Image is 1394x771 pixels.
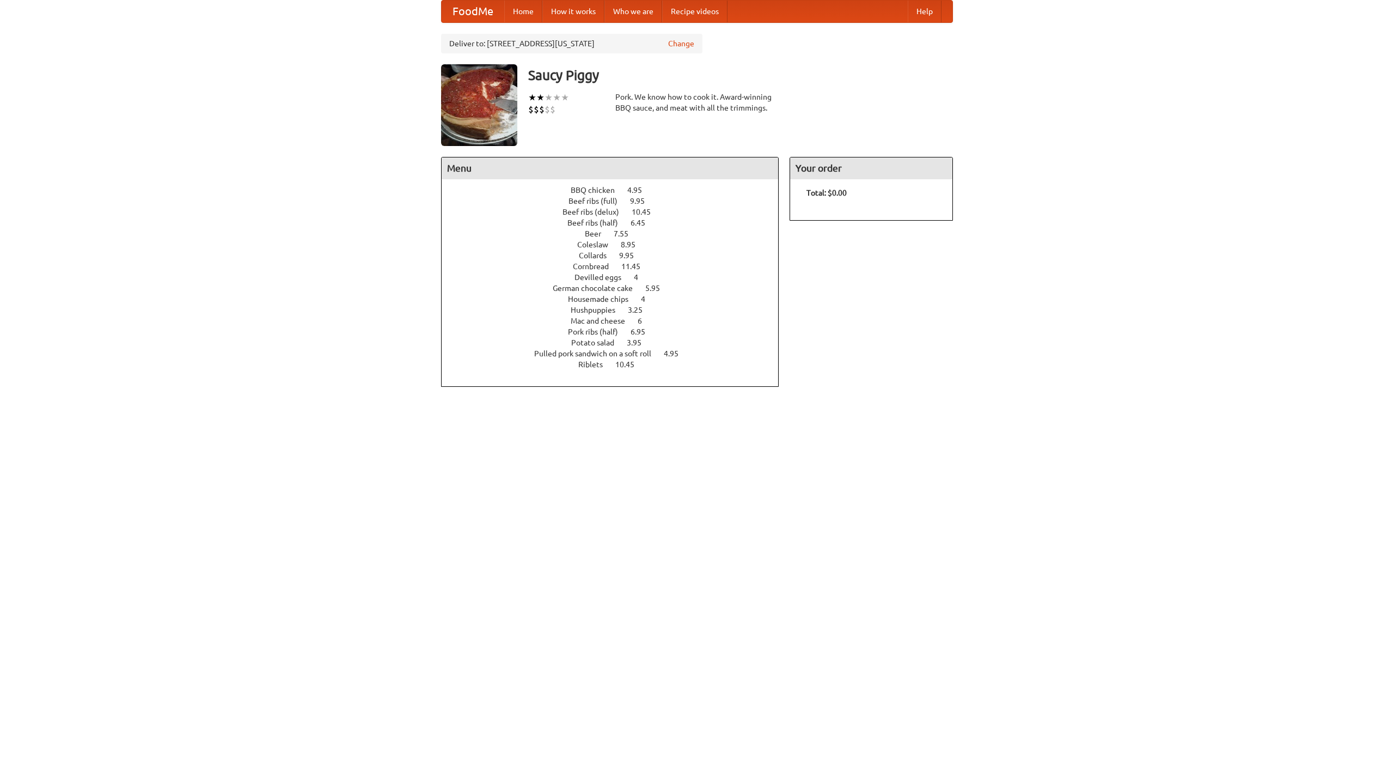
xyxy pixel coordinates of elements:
li: ★ [553,92,561,104]
span: Beef ribs (full) [568,197,628,205]
span: 9.95 [619,251,645,260]
a: BBQ chicken 4.95 [571,186,662,195]
h3: Saucy Piggy [528,64,953,86]
li: $ [545,104,550,116]
span: Coleslaw [577,240,619,249]
span: Housemade chips [568,295,639,303]
span: BBQ chicken [571,186,626,195]
div: Pork. We know how to cook it. Award-winning BBQ sauce, and meat with all the trimmings. [615,92,779,113]
li: $ [534,104,539,116]
a: Cornbread 11.45 [573,262,661,271]
a: Riblets 10.45 [578,360,655,369]
span: 10.45 [632,208,662,216]
a: Housemade chips 4 [568,295,665,303]
span: German chocolate cake [553,284,644,293]
div: Deliver to: [STREET_ADDRESS][US_STATE] [441,34,702,53]
a: How it works [542,1,604,22]
a: Hushpuppies 3.25 [571,306,663,314]
span: Potato salad [571,338,625,347]
span: 6 [638,317,653,325]
a: Beer 7.55 [585,229,649,238]
a: Mac and cheese 6 [571,317,662,325]
span: 4 [634,273,649,282]
a: German chocolate cake 5.95 [553,284,680,293]
a: Recipe videos [662,1,727,22]
li: $ [539,104,545,116]
span: 6.95 [631,327,656,336]
span: Devilled eggs [574,273,632,282]
span: Collards [579,251,617,260]
li: $ [550,104,555,116]
span: Hushpuppies [571,306,626,314]
li: ★ [561,92,569,104]
span: Cornbread [573,262,620,271]
span: Beef ribs (delux) [563,208,630,216]
li: ★ [536,92,545,104]
a: Beef ribs (full) 9.95 [568,197,665,205]
span: 5.95 [645,284,671,293]
li: $ [528,104,534,116]
a: Coleslaw 8.95 [577,240,656,249]
li: ★ [545,92,553,104]
a: FoodMe [442,1,504,22]
a: Who we are [604,1,662,22]
span: 4.95 [627,186,653,195]
li: ★ [528,92,536,104]
span: 7.55 [614,229,639,238]
span: 4 [641,295,656,303]
span: 6.45 [631,218,656,227]
a: Pulled pork sandwich on a soft roll 4.95 [534,349,699,358]
a: Pork ribs (half) 6.95 [568,327,665,336]
a: Change [668,38,694,49]
span: 3.25 [628,306,653,314]
span: 8.95 [621,240,646,249]
span: Mac and cheese [571,317,636,325]
a: Beef ribs (half) 6.45 [567,218,665,227]
span: Pork ribs (half) [568,327,629,336]
span: Pulled pork sandwich on a soft roll [534,349,662,358]
img: angular.jpg [441,64,517,146]
a: Home [504,1,542,22]
a: Collards 9.95 [579,251,654,260]
a: Beef ribs (delux) 10.45 [563,208,671,216]
span: 9.95 [630,197,656,205]
span: 10.45 [615,360,645,369]
span: Beer [585,229,612,238]
span: Riblets [578,360,614,369]
span: 11.45 [621,262,651,271]
h4: Your order [790,157,952,179]
span: 4.95 [664,349,689,358]
span: 3.95 [627,338,652,347]
h4: Menu [442,157,778,179]
a: Potato salad 3.95 [571,338,662,347]
span: Beef ribs (half) [567,218,629,227]
a: Devilled eggs 4 [574,273,658,282]
a: Help [908,1,941,22]
b: Total: $0.00 [806,189,847,197]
